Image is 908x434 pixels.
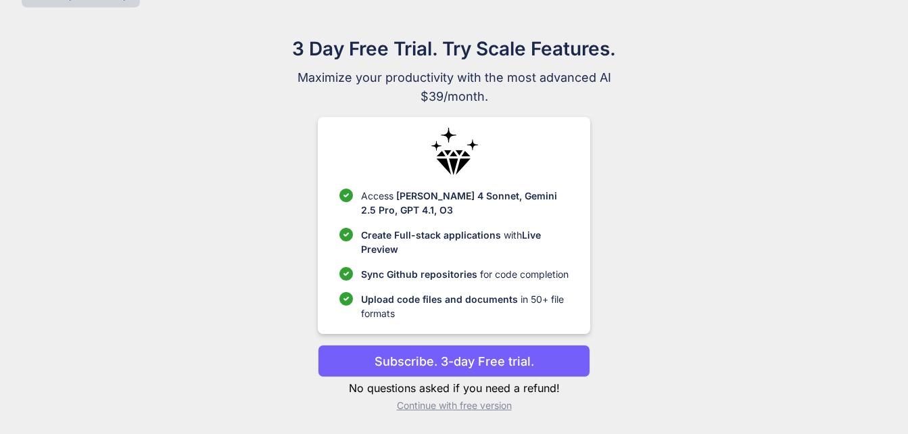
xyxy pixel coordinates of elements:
h1: 3 Day Free Trial. Try Scale Features. [227,34,682,63]
span: $39/month. [227,87,682,106]
img: checklist [339,292,353,306]
p: No questions asked if you need a refund! [318,380,590,396]
p: Continue with free version [318,399,590,412]
button: Subscribe. 3-day Free trial. [318,345,590,377]
img: checklist [339,228,353,241]
p: in 50+ file formats [361,292,569,320]
span: Create Full-stack applications [361,229,504,241]
span: Maximize your productivity with the most advanced AI [227,68,682,87]
p: for code completion [361,267,569,281]
img: checklist [339,267,353,281]
span: Sync Github repositories [361,268,477,280]
span: [PERSON_NAME] 4 Sonnet, Gemini 2.5 Pro, GPT 4.1, O3 [361,190,557,216]
p: with [361,228,569,256]
span: Upload code files and documents [361,293,518,305]
p: Access [361,189,569,217]
img: checklist [339,189,353,202]
p: Subscribe. 3-day Free trial. [375,352,534,370]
